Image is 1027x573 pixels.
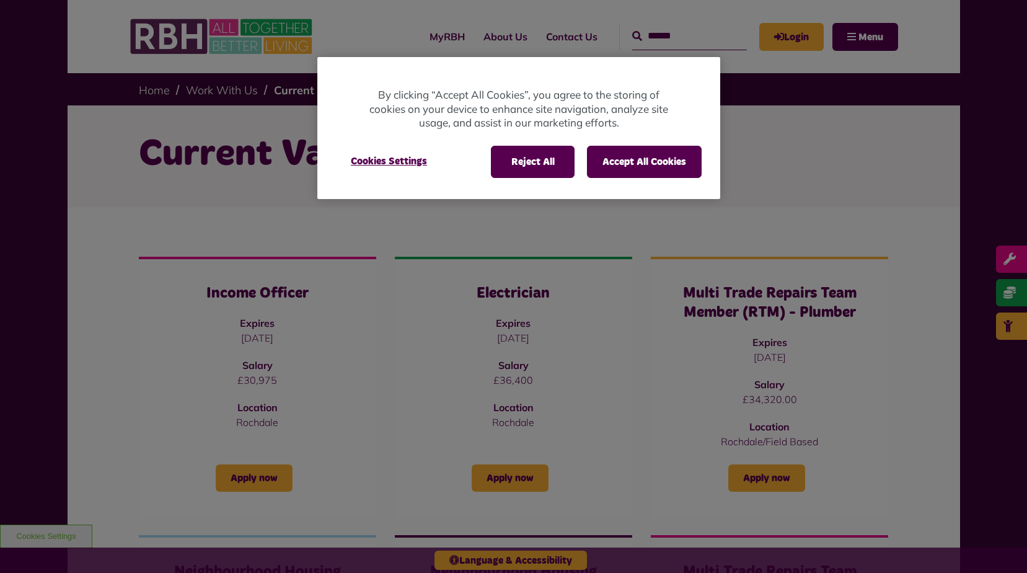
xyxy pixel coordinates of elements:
button: Accept All Cookies [587,146,702,178]
button: Reject All [491,146,575,178]
div: Cookie banner [317,57,720,199]
p: By clicking “Accept All Cookies”, you agree to the storing of cookies on your device to enhance s... [367,88,671,130]
button: Cookies Settings [336,146,442,177]
div: Privacy [317,57,720,199]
